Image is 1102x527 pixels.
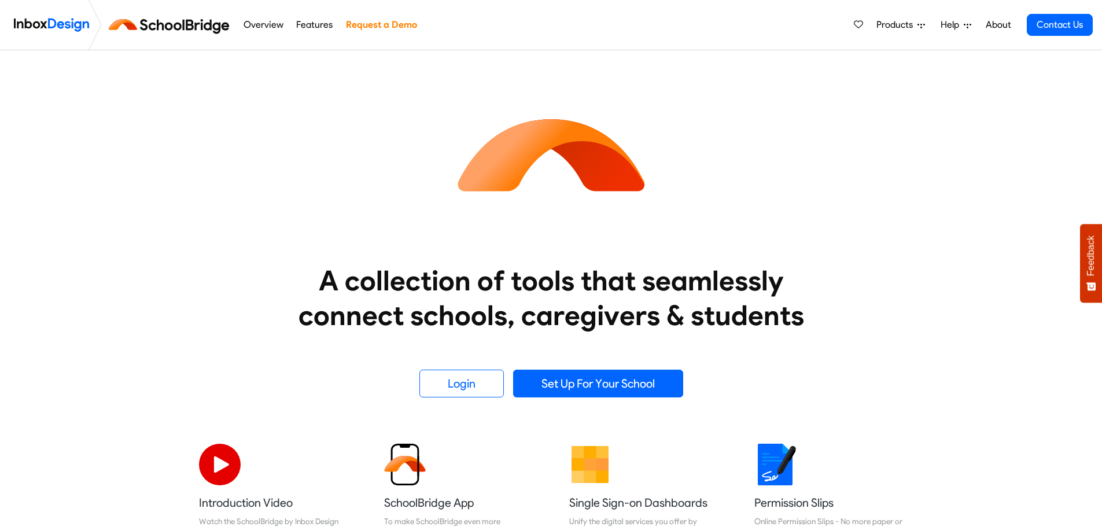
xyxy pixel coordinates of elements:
[199,444,241,485] img: 2022_07_11_icon_video_playback.svg
[513,370,683,397] a: Set Up For Your School
[754,495,904,511] h5: Permission Slips
[342,13,420,36] a: Request a Demo
[1086,235,1096,276] span: Feedback
[293,13,336,36] a: Features
[240,13,286,36] a: Overview
[936,13,976,36] a: Help
[876,18,917,32] span: Products
[1080,224,1102,303] button: Feedback - Show survey
[1027,14,1093,36] a: Contact Us
[447,50,655,259] img: icon_schoolbridge.svg
[106,11,237,39] img: schoolbridge logo
[384,495,533,511] h5: SchoolBridge App
[277,263,826,333] heading: A collection of tools that seamlessly connect schools, caregivers & students
[941,18,964,32] span: Help
[982,13,1014,36] a: About
[419,370,504,397] a: Login
[872,13,930,36] a: Products
[569,495,718,511] h5: Single Sign-on Dashboards
[754,444,796,485] img: 2022_01_18_icon_signature.svg
[569,444,611,485] img: 2022_01_13_icon_grid.svg
[199,495,348,511] h5: Introduction Video
[384,444,426,485] img: 2022_01_13_icon_sb_app.svg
